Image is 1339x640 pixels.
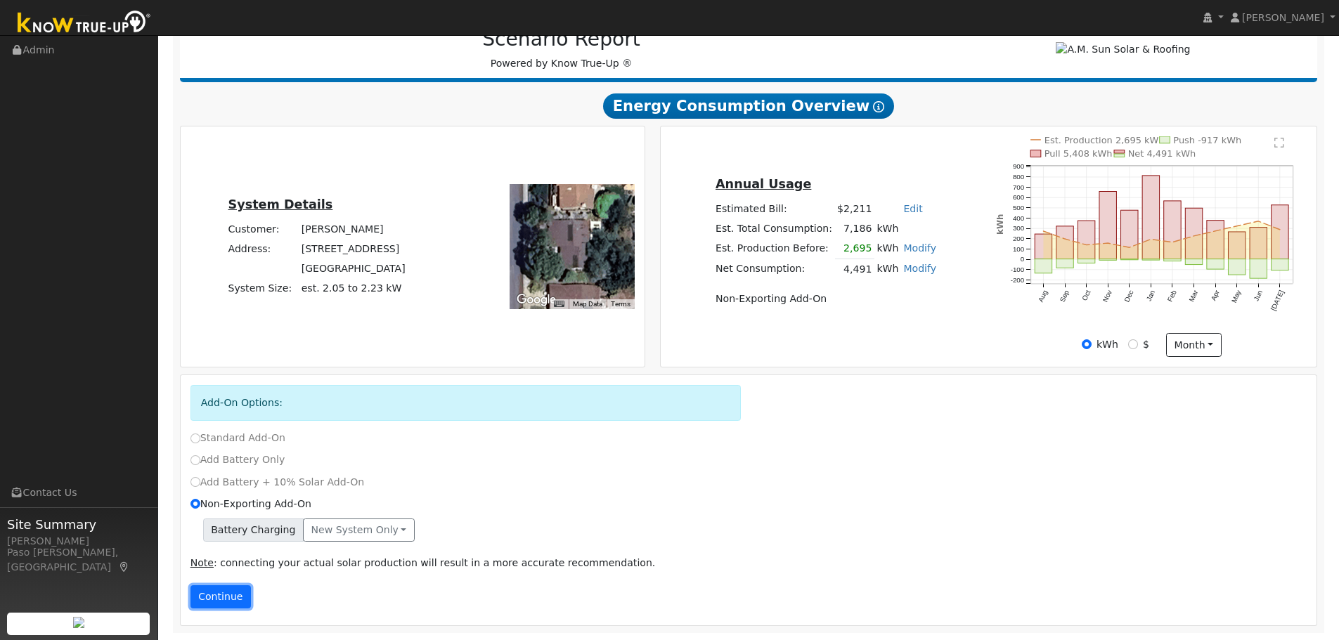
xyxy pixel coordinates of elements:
[835,200,874,219] td: $2,211
[1013,193,1025,201] text: 600
[1013,235,1025,242] text: 200
[1128,246,1131,249] circle: onclick=""
[1143,337,1149,352] label: $
[1042,230,1045,233] circle: onclick=""
[190,499,200,509] input: Non-Exporting Add-On
[1257,220,1260,223] circle: onclick=""
[1171,241,1174,244] circle: onclick=""
[190,475,365,490] label: Add Battery + 10% Solar Add-On
[1142,176,1159,259] rect: onclick=""
[1044,135,1165,145] text: Est. Production 2,695 kWh
[190,433,200,443] input: Standard Add-On
[1013,224,1025,232] text: 300
[1186,259,1203,265] rect: onclick=""
[1145,289,1157,302] text: Jan
[1121,259,1138,260] rect: onclick=""
[713,219,834,239] td: Est. Total Consumption:
[1085,244,1088,247] circle: onclick=""
[1056,259,1073,268] rect: onclick=""
[190,585,251,609] button: Continue
[1250,259,1267,279] rect: onclick=""
[1279,228,1281,231] circle: onclick=""
[1013,183,1025,191] text: 700
[73,617,84,628] img: retrieve
[874,219,939,239] td: kWh
[1274,137,1284,148] text: 
[226,279,299,299] td: System Size:
[1207,221,1224,259] rect: onclick=""
[611,300,630,308] a: Terms (opens in new tab)
[1063,237,1066,240] circle: onclick=""
[118,561,131,573] a: Map
[1056,226,1073,259] rect: onclick=""
[1037,289,1049,303] text: Aug
[303,518,415,542] button: New system only
[1174,135,1242,145] text: Push -917 kWh
[1164,259,1181,261] rect: onclick=""
[1242,12,1324,23] span: [PERSON_NAME]
[190,452,285,467] label: Add Battery Only
[299,279,408,299] td: System Size
[187,27,936,71] div: Powered by Know True-Up ®
[1097,337,1118,352] label: kWh
[1078,259,1095,263] rect: onclick=""
[713,200,834,219] td: Estimated Bill:
[835,259,874,280] td: 4,491
[1080,289,1092,302] text: Oct
[713,289,938,308] td: Non-Exporting Add-On
[1250,228,1267,259] rect: onclick=""
[1099,192,1116,259] rect: onclick=""
[1013,214,1025,222] text: 400
[1269,289,1286,312] text: [DATE]
[1229,232,1246,259] rect: onclick=""
[1210,289,1222,302] text: Apr
[1013,162,1025,170] text: 900
[194,27,929,51] h2: Scenario Report
[299,219,408,239] td: [PERSON_NAME]
[835,239,874,259] td: 2,695
[1186,208,1203,259] rect: onclick=""
[1166,289,1178,303] text: Feb
[1123,289,1135,303] text: Dec
[1021,255,1025,263] text: 0
[1011,266,1025,273] text: -100
[554,299,564,309] button: Keyboard shortcuts
[1164,201,1181,259] rect: onclick=""
[226,219,299,239] td: Customer:
[903,263,936,274] a: Modify
[1272,259,1288,270] rect: onclick=""
[1272,205,1288,259] rect: onclick=""
[873,101,884,112] i: Show Help
[903,203,922,214] a: Edit
[7,545,150,575] div: Paso [PERSON_NAME], [GEOGRAPHIC_DATA]
[299,239,408,259] td: [STREET_ADDRESS]
[1230,289,1243,304] text: May
[1128,148,1196,159] text: Net 4,491 kWh
[1188,289,1200,303] text: Mar
[1044,148,1113,159] text: Pull 5,408 kWh
[11,8,158,39] img: Know True-Up
[835,219,874,239] td: 7,186
[713,259,834,280] td: Net Consumption:
[1082,339,1092,349] input: kWh
[1207,259,1224,269] rect: onclick=""
[1101,289,1113,303] text: Nov
[513,291,559,309] a: Open this area in Google Maps (opens a new window)
[603,93,894,119] span: Energy Consumption Overview
[1107,242,1110,244] circle: onclick=""
[1215,230,1217,233] circle: onclick=""
[713,239,834,259] td: Est. Production Before:
[203,518,304,542] span: Battery Charging
[1253,289,1264,302] text: Jun
[573,299,602,309] button: Map Data
[190,557,214,568] u: Note
[1166,333,1222,357] button: month
[1121,210,1138,259] rect: onclick=""
[1013,204,1025,211] text: 500
[716,177,811,191] u: Annual Usage
[903,242,936,254] a: Modify
[1013,173,1025,181] text: 800
[7,534,150,549] div: [PERSON_NAME]
[995,214,1005,235] text: kWh
[1035,259,1052,273] rect: onclick=""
